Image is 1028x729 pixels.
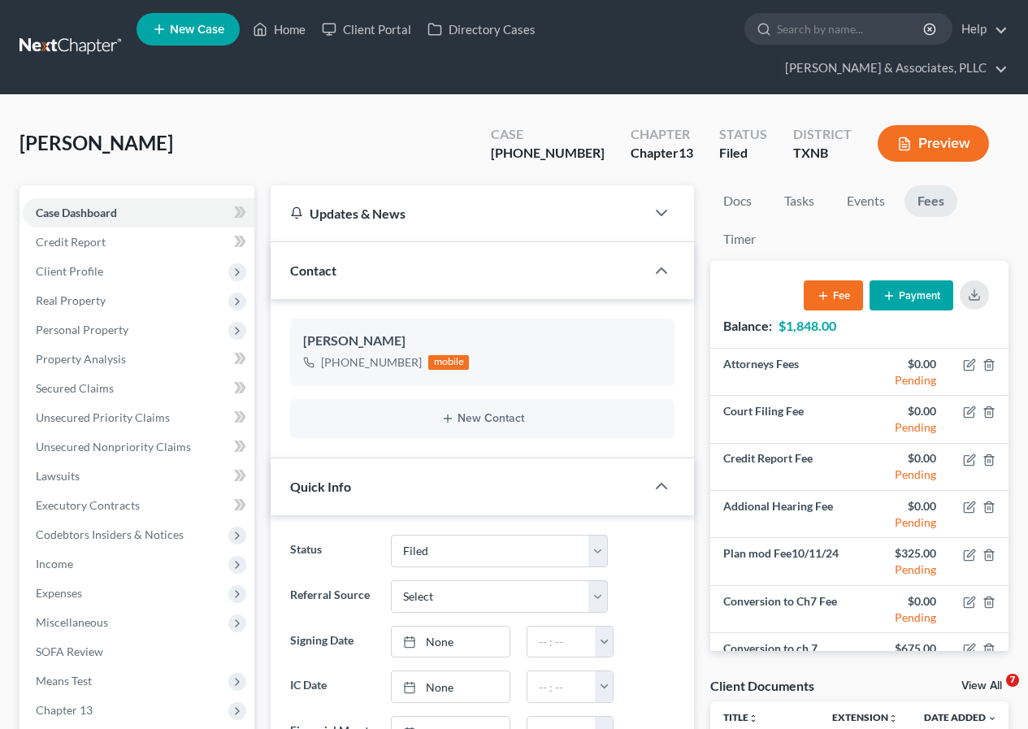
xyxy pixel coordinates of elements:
[36,527,184,541] span: Codebtors Insiders & Notices
[36,381,114,395] span: Secured Claims
[36,206,117,219] span: Case Dashboard
[23,374,254,403] a: Secured Claims
[245,15,314,44] a: Home
[23,491,254,520] a: Executory Contracts
[870,280,953,310] button: Payment
[23,198,254,228] a: Case Dashboard
[873,610,936,626] div: Pending
[23,462,254,491] a: Lawsuits
[710,185,765,217] a: Docs
[924,711,997,723] a: Date Added expand_more
[631,144,693,163] div: Chapter
[888,714,898,723] i: unfold_more
[23,403,254,432] a: Unsecured Priority Claims
[392,627,510,657] a: None
[779,318,836,333] strong: $1,848.00
[290,263,336,278] span: Contact
[873,593,936,610] div: $0.00
[953,15,1008,44] a: Help
[282,670,382,703] label: IC Date
[527,671,596,702] input: -- : --
[36,703,93,717] span: Chapter 13
[679,145,693,160] span: 13
[873,562,936,578] div: Pending
[36,644,103,658] span: SOFA Review
[710,585,859,632] td: Conversion to Ch7 Fee
[36,264,103,278] span: Client Profile
[170,24,224,36] span: New Case
[873,372,936,388] div: Pending
[303,412,661,425] button: New Contact
[23,432,254,462] a: Unsecured Nonpriority Claims
[20,131,173,154] span: [PERSON_NAME]
[314,15,419,44] a: Client Portal
[873,498,936,514] div: $0.00
[961,680,1002,692] a: View All
[23,637,254,666] a: SOFA Review
[631,125,693,144] div: Chapter
[36,293,106,307] span: Real Property
[873,450,936,466] div: $0.00
[793,144,852,163] div: TXNB
[793,125,852,144] div: District
[282,626,382,658] label: Signing Date
[873,403,936,419] div: $0.00
[723,318,772,333] strong: Balance:
[36,440,191,453] span: Unsecured Nonpriority Claims
[710,223,769,255] a: Timer
[748,714,758,723] i: unfold_more
[290,205,626,222] div: Updates & News
[710,491,859,538] td: Addional Hearing Fee
[282,535,382,567] label: Status
[491,144,605,163] div: [PHONE_NUMBER]
[719,144,767,163] div: Filed
[710,443,859,490] td: Credit Report Fee
[36,615,108,629] span: Miscellaneous
[710,396,859,443] td: Court Filing Fee
[428,355,469,370] div: mobile
[987,714,997,723] i: expand_more
[303,332,661,351] div: [PERSON_NAME]
[710,349,859,396] td: Attorneys Fees
[1006,674,1019,687] span: 7
[873,466,936,483] div: Pending
[290,479,351,494] span: Quick Info
[777,54,1008,83] a: [PERSON_NAME] & Associates, PLLC
[36,235,106,249] span: Credit Report
[873,640,936,657] div: $675.00
[36,586,82,600] span: Expenses
[321,354,422,371] div: [PHONE_NUMBER]
[873,545,936,562] div: $325.00
[832,711,898,723] a: Extensionunfold_more
[771,185,827,217] a: Tasks
[36,323,128,336] span: Personal Property
[282,580,382,613] label: Referral Source
[973,674,1012,713] iframe: Intercom live chat
[710,538,859,585] td: Plan mod Fee10/11/24
[873,419,936,436] div: Pending
[23,228,254,257] a: Credit Report
[527,627,596,657] input: -- : --
[36,498,140,512] span: Executory Contracts
[719,125,767,144] div: Status
[834,185,898,217] a: Events
[36,469,80,483] span: Lawsuits
[23,345,254,374] a: Property Analysis
[904,185,957,217] a: Fees
[723,711,758,723] a: Titleunfold_more
[777,14,926,44] input: Search by name...
[873,356,936,372] div: $0.00
[419,15,544,44] a: Directory Cases
[710,677,814,694] div: Client Documents
[710,633,859,680] td: Conversion to ch 7
[392,671,510,702] a: None
[36,410,170,424] span: Unsecured Priority Claims
[36,352,126,366] span: Property Analysis
[804,280,863,310] button: Fee
[36,674,92,688] span: Means Test
[878,125,989,162] button: Preview
[491,125,605,144] div: Case
[873,514,936,531] div: Pending
[36,557,73,571] span: Income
